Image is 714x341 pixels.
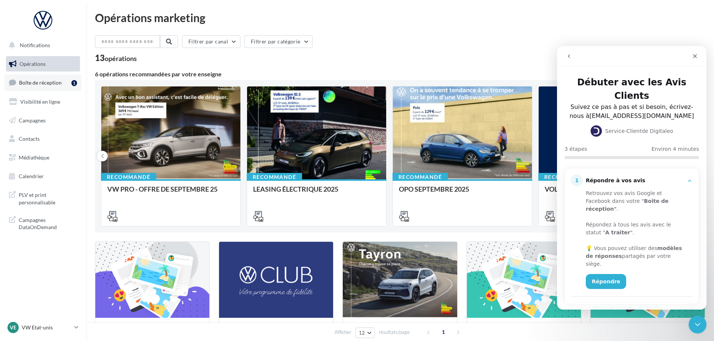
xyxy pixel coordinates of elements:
div: Recommandé [538,173,594,181]
div: OPO SEPTEMBRE 2025 [399,185,526,200]
a: Contacts [4,131,81,147]
span: 1 [437,326,449,338]
div: 6 opérations recommandées par votre enseigne [95,71,693,77]
span: Notifications [20,42,50,48]
div: opérations [105,55,137,62]
a: Campagnes DataOnDemand [4,212,81,234]
span: Visibilité en ligne [20,98,60,105]
div: Opérations marketing [95,12,705,23]
span: résultats/page [379,329,410,336]
a: Campagnes [4,113,81,128]
a: PLV et print personnalisable [4,187,81,209]
iframe: Intercom live chat [557,46,707,310]
a: Opérations [4,56,81,72]
span: 12 [359,330,365,336]
div: Recommandé [247,173,302,181]
button: 12 [356,328,375,338]
span: Campagnes [19,117,46,123]
div: Recommandé [393,173,448,181]
span: Contacts [19,136,40,142]
span: Campagnes DataOnDemand [19,215,77,231]
div: LEASING ÉLECTRIQUE 2025 [253,185,380,200]
button: Filtrer par catégorie [244,35,313,48]
button: Filtrer par canal [182,35,240,48]
p: VW Etat-unis [22,324,71,331]
div: 1 [71,80,77,86]
span: Boîte de réception [19,79,62,86]
span: Opérations [19,61,46,67]
a: Boîte de réception1 [4,74,81,91]
a: Calendrier [4,168,81,184]
div: VOLKSWAGEN APRES-VENTE [545,185,672,200]
span: Médiathèque [19,154,49,161]
a: VE VW Etat-unis [6,320,80,335]
span: VE [10,324,16,331]
span: Afficher [335,329,351,336]
a: Visibilité en ligne [4,94,81,110]
span: PLV et print personnalisable [19,190,77,206]
a: Médiathèque [4,150,81,165]
span: Calendrier [19,173,44,179]
div: 13 [95,54,137,62]
div: VW PRO - OFFRE DE SEPTEMBRE 25 [107,185,234,200]
iframe: Intercom live chat [689,316,707,334]
button: Marquer comme terminée [29,258,105,266]
div: Recommandé [101,173,156,181]
button: Notifications [4,37,79,53]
